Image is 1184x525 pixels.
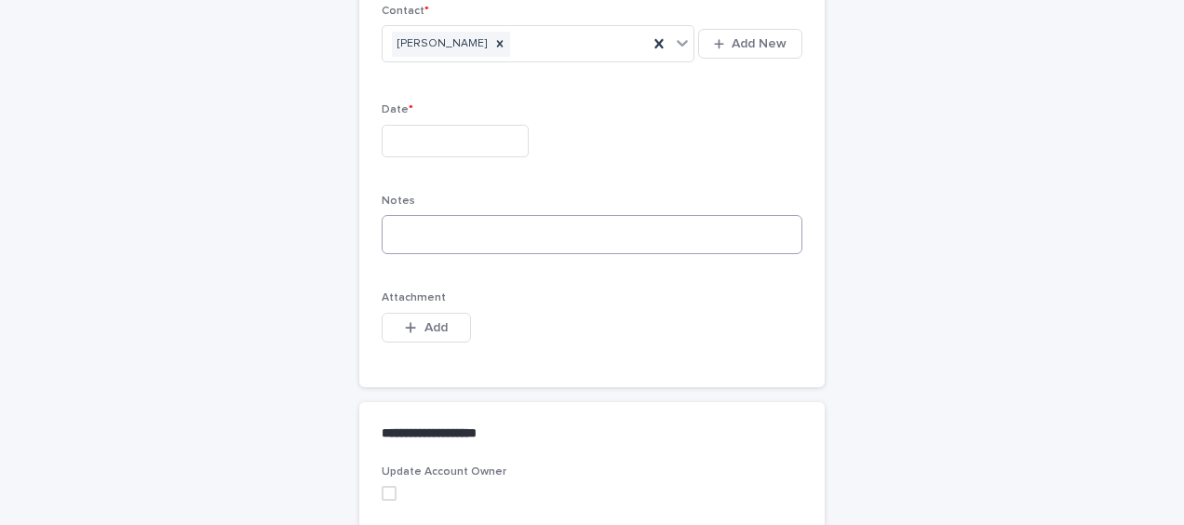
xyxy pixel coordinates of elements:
[382,6,429,17] span: Contact
[382,195,415,207] span: Notes
[392,32,490,57] div: [PERSON_NAME]
[382,466,506,478] span: Update Account Owner
[382,292,446,303] span: Attachment
[732,37,787,50] span: Add New
[382,313,471,343] button: Add
[698,29,802,59] button: Add New
[424,321,448,334] span: Add
[382,104,413,115] span: Date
